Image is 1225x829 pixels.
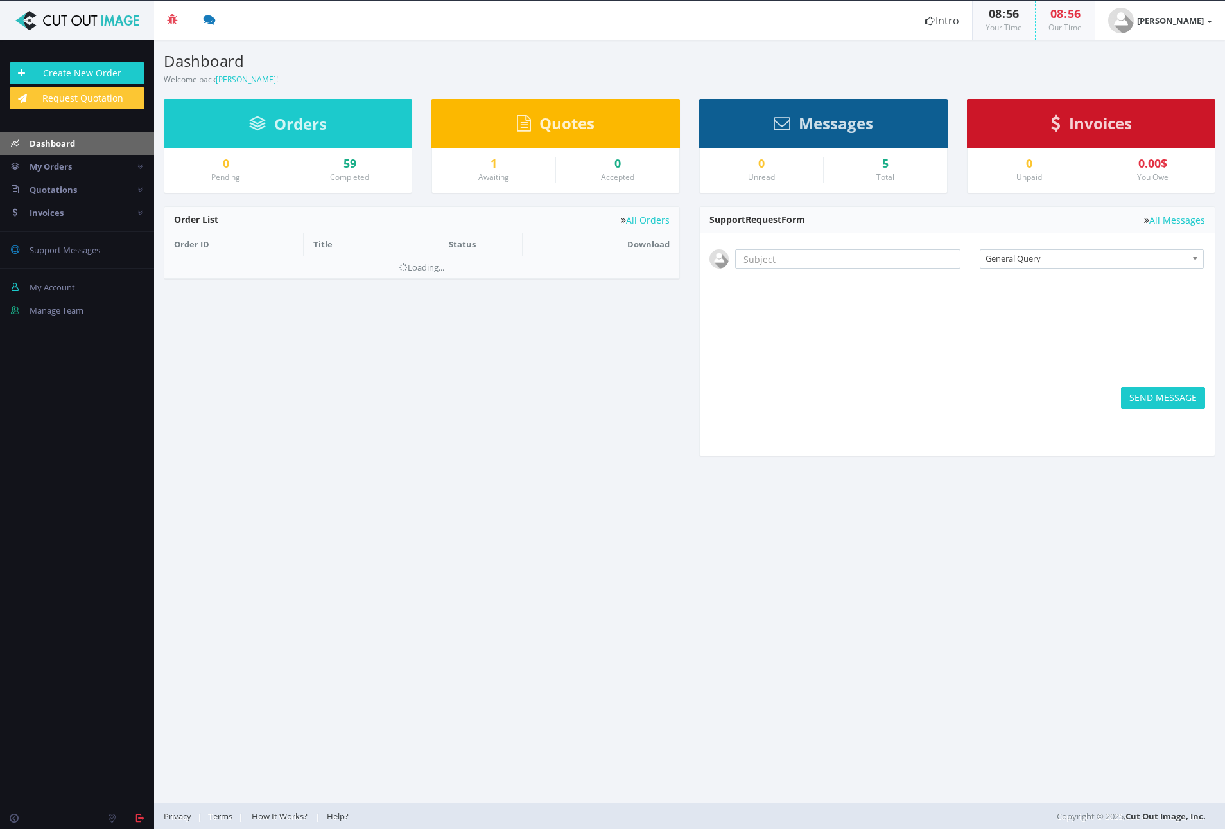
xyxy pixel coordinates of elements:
a: All Orders [621,215,670,225]
div: 5 [833,157,938,170]
a: 0 [566,157,670,170]
a: Invoices [1051,120,1132,132]
span: Quotations [30,184,77,195]
a: 1 [442,157,546,170]
div: | | | [164,803,865,829]
th: Title [304,233,403,256]
span: Orders [274,113,327,134]
strong: [PERSON_NAME] [1137,15,1204,26]
small: Awaiting [478,172,509,183]
small: Your Time [986,22,1022,33]
small: You Owe [1137,172,1169,183]
a: Orders [249,121,327,132]
small: Accepted [601,172,634,183]
span: How It Works? [252,810,308,822]
div: 0.00$ [1101,157,1206,170]
a: 0 [709,157,813,170]
span: 08 [989,6,1002,21]
a: Quotes [517,120,595,132]
a: All Messages [1144,215,1205,225]
a: Cut Out Image, Inc. [1125,810,1206,822]
small: Total [876,172,894,183]
a: Intro [912,1,972,40]
small: Our Time [1048,22,1082,33]
span: Dashboard [30,138,75,149]
span: : [1063,6,1068,21]
a: Messages [774,120,873,132]
th: Order ID [164,233,304,256]
span: 56 [1068,6,1081,21]
a: [PERSON_NAME] [1095,1,1225,40]
small: Welcome back ! [164,74,278,85]
img: Cut Out Image [10,11,144,30]
span: My Orders [30,161,72,172]
span: Manage Team [30,305,83,316]
span: My Account [30,281,75,293]
button: SEND MESSAGE [1121,387,1205,409]
th: Status [403,233,522,256]
span: 08 [1050,6,1063,21]
span: Quotes [539,112,595,134]
a: How It Works? [243,810,316,822]
span: Order List [174,213,218,226]
img: timthumb.php [1108,8,1134,33]
small: Unread [748,172,775,183]
img: user_default.jpg [709,249,729,269]
span: Invoices [30,207,64,218]
a: Request Quotation [10,87,144,109]
span: Request [745,213,781,226]
span: Support Form [709,213,805,226]
span: Support Messages [30,244,100,256]
input: Subject [735,249,960,269]
span: Invoices [1069,112,1132,134]
span: 56 [1006,6,1019,21]
a: 59 [298,157,403,170]
small: Pending [211,172,240,183]
a: Create New Order [10,62,144,84]
h3: Dashboard [164,53,680,69]
span: Copyright © 2025, [1057,810,1206,823]
a: Privacy [164,810,198,822]
small: Unpaid [1016,172,1042,183]
a: [PERSON_NAME] [216,74,276,85]
a: Terms [202,810,239,822]
span: Messages [799,112,873,134]
a: 0 [174,157,278,170]
th: Download [522,233,679,256]
a: Help? [320,810,355,822]
small: Completed [330,172,369,183]
a: 0 [977,157,1081,170]
span: : [1002,6,1006,21]
td: Loading... [164,256,679,278]
span: General Query [986,250,1186,267]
